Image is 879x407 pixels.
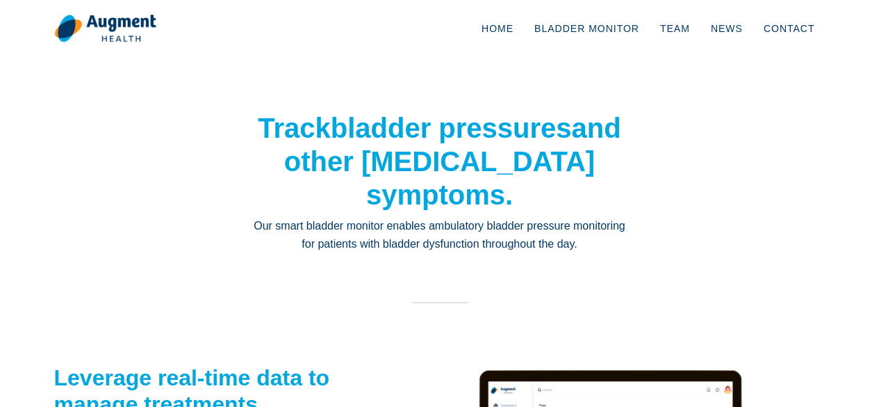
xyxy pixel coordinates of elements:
[54,14,156,43] img: logo
[252,111,627,212] h1: Track and other [MEDICAL_DATA] symptoms.
[753,6,825,51] a: Contact
[471,6,524,51] a: Home
[331,113,572,143] strong: bladder pressures
[252,217,627,254] p: Our smart bladder monitor enables ambulatory bladder pressure monitoring for patients with bladde...
[524,6,650,51] a: Bladder Monitor
[650,6,700,51] a: Team
[700,6,753,51] a: News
